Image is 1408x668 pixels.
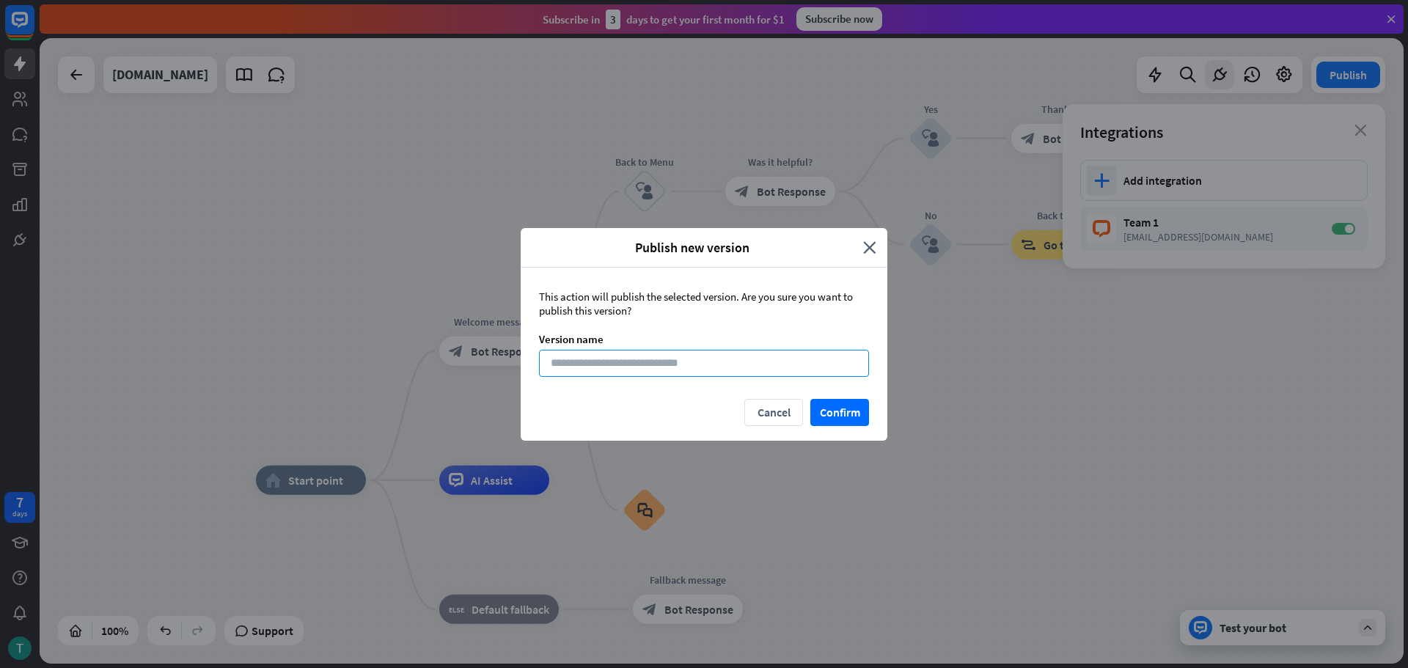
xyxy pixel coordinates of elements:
i: close [863,239,876,256]
button: Cancel [744,399,803,426]
button: Open LiveChat chat widget [12,6,56,50]
div: This action will publish the selected version. Are you sure you want to publish this version? [539,290,869,318]
div: Version name [539,332,869,346]
button: Confirm [810,399,869,426]
span: Publish new version [532,239,852,256]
